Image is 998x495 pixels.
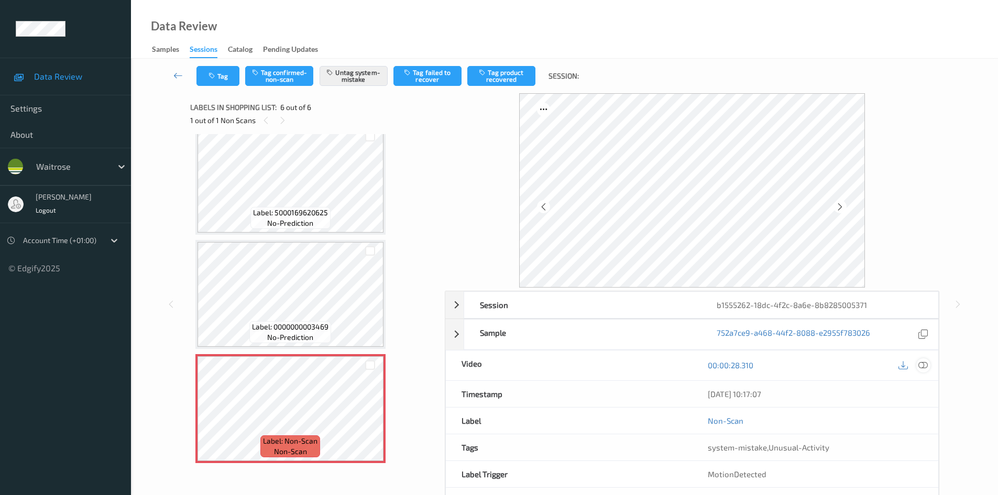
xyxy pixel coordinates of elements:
[267,332,313,343] span: no-prediction
[274,446,307,457] span: non-scan
[464,292,701,318] div: Session
[446,461,692,487] div: Label Trigger
[692,461,938,487] div: MotionDetected
[708,443,767,452] span: system-mistake
[263,44,318,57] div: Pending Updates
[253,207,328,218] span: Label: 5000169620625
[267,218,313,228] span: no-prediction
[446,350,692,380] div: Video
[445,319,939,350] div: Sample752a7ce9-a468-44f2-8088-e2955f783026
[445,291,939,318] div: Sessionb1555262-18dc-4f2c-8a6e-8b8285005371
[190,102,277,113] span: Labels in shopping list:
[446,408,692,434] div: Label
[549,71,579,81] span: Session:
[769,443,829,452] span: Unusual-Activity
[151,21,217,31] div: Data Review
[446,381,692,407] div: Timestamp
[228,42,263,57] a: Catalog
[320,66,388,86] button: Untag system-mistake
[190,42,228,58] a: Sessions
[152,42,190,57] a: Samples
[263,42,328,57] a: Pending Updates
[467,66,535,86] button: Tag product recovered
[263,436,317,446] span: Label: Non-Scan
[196,66,239,86] button: Tag
[190,44,217,58] div: Sessions
[190,114,437,127] div: 1 out of 1 Non Scans
[708,389,923,399] div: [DATE] 10:17:07
[464,320,701,349] div: Sample
[701,292,938,318] div: b1555262-18dc-4f2c-8a6e-8b8285005371
[252,322,328,332] span: Label: 0000000003469
[152,44,179,57] div: Samples
[708,415,743,426] a: Non-Scan
[280,102,311,113] span: 6 out of 6
[446,434,692,460] div: Tags
[228,44,253,57] div: Catalog
[708,443,829,452] span: ,
[245,66,313,86] button: Tag confirmed-non-scan
[393,66,462,86] button: Tag failed to recover
[717,327,870,342] a: 752a7ce9-a468-44f2-8088-e2955f783026
[708,360,753,370] a: 00:00:28.310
